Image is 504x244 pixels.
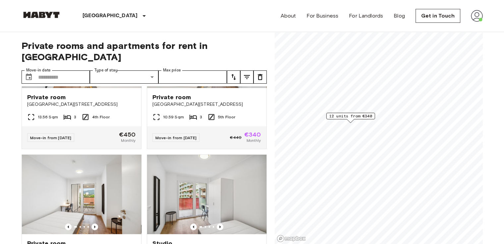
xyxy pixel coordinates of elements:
[394,12,405,20] a: Blog
[22,40,267,62] span: Private rooms and apartments for rent in [GEOGRAPHIC_DATA]
[349,12,383,20] a: For Landlords
[152,101,261,108] span: [GEOGRAPHIC_DATA][STREET_ADDRESS]
[27,101,136,108] span: [GEOGRAPHIC_DATA][STREET_ADDRESS]
[416,9,460,23] a: Get in Touch
[22,12,61,18] img: Habyt
[253,70,267,84] button: tune
[163,114,184,120] span: 10.59 Sqm
[163,67,181,73] label: Max price
[244,132,261,138] span: €340
[22,70,35,84] button: Choose date
[65,224,72,230] button: Previous image
[326,113,375,123] div: Map marker
[246,138,261,143] span: Monthly
[94,67,118,73] label: Type of stay
[307,12,338,20] a: For Business
[230,135,242,141] span: €440
[190,224,197,230] button: Previous image
[22,155,141,234] img: Marketing picture of unit AT-21-001-023-01
[74,114,76,120] span: 3
[83,12,138,20] p: [GEOGRAPHIC_DATA]
[147,155,266,234] img: Marketing picture of unit AT-21-001-055-01
[200,114,202,120] span: 3
[92,114,110,120] span: 4th Floor
[155,135,197,140] span: Move-in from [DATE]
[119,132,136,138] span: €450
[329,113,372,119] span: 12 units from €340
[121,138,136,143] span: Monthly
[27,93,66,101] span: Private room
[152,93,191,101] span: Private room
[277,235,306,242] a: Mapbox logo
[38,114,58,120] span: 13.56 Sqm
[30,135,72,140] span: Move-in from [DATE]
[26,67,51,73] label: Move-in date
[281,12,296,20] a: About
[217,224,223,230] button: Previous image
[240,70,253,84] button: tune
[471,10,483,22] img: avatar
[91,224,98,230] button: Previous image
[218,114,235,120] span: 5th Floor
[227,70,240,84] button: tune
